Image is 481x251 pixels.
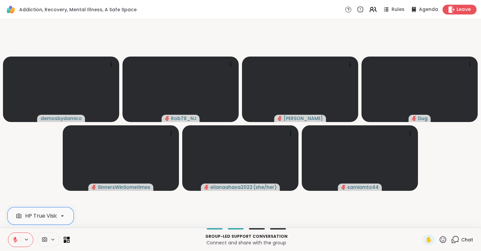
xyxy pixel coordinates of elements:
[426,236,432,244] span: ✋
[171,115,196,122] span: Rob78_NJ
[412,116,417,121] span: audio-muted
[392,6,404,13] span: Rules
[98,184,150,190] span: SinnersWinSometimes
[41,115,82,122] span: demosbydamico
[74,233,419,239] p: Group-led support conversation
[210,184,253,190] span: elianaahava2022
[457,6,471,13] span: Leave
[278,116,282,121] span: audio-muted
[5,4,17,15] img: ShareWell Logomark
[204,185,209,189] span: audio-muted
[74,239,419,246] p: Connect and share with the group
[284,115,323,122] span: [PERSON_NAME]
[418,115,428,122] span: Dug
[92,185,96,189] span: audio-muted
[165,116,170,121] span: audio-muted
[253,184,277,190] span: ( she/her )
[341,185,346,189] span: audio-muted
[19,6,137,13] span: Addiction, Recovery, Mental Illness, A Safe Space
[347,184,379,190] span: samiamto44
[25,212,93,220] div: HP True Vision HD Camera
[419,6,438,13] span: Agenda
[461,236,473,243] span: Chat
